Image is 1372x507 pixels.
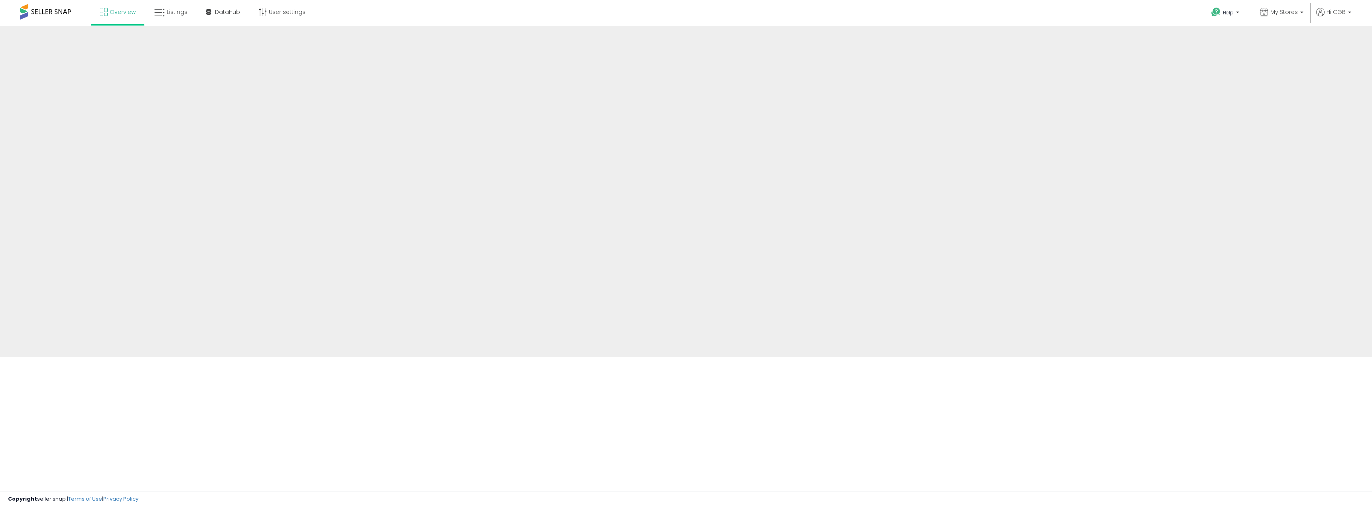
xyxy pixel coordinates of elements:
[1270,8,1298,16] span: My Stores
[1211,7,1221,17] i: Get Help
[1205,1,1247,26] a: Help
[1223,9,1234,16] span: Help
[167,8,187,16] span: Listings
[1316,8,1351,26] a: Hi CGB
[110,8,136,16] span: Overview
[1327,8,1346,16] span: Hi CGB
[215,8,240,16] span: DataHub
